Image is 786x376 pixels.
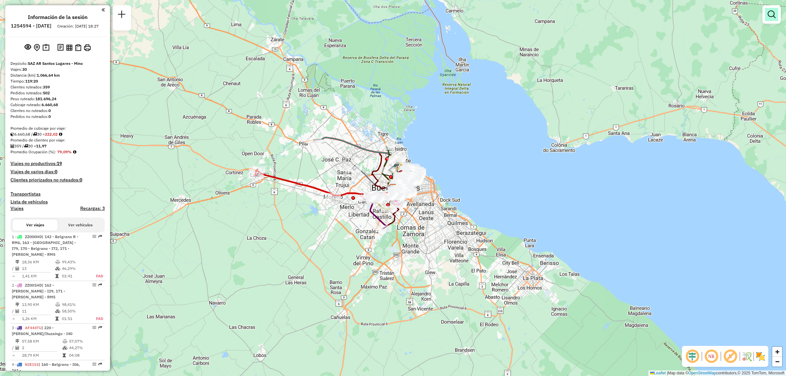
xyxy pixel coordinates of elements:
i: Tiempo en ruta [63,353,66,357]
td: 2 [22,345,62,351]
div: Promedio de cubicaje por viaje: [10,125,105,131]
td: 18,36 KM [22,259,55,265]
span: ZZ000HD [25,234,42,239]
div: Viajes: [10,66,105,72]
td: 02:41 [62,273,89,279]
a: Nueva sesión y búsqueda [115,8,128,23]
img: UDC - Santos Lugares [406,170,414,179]
button: Centro del mapa en el depósito o punto de apoyo [32,43,41,53]
td: / [12,265,15,272]
div: Promedio de clientes por viaje: [10,137,105,143]
span: NIE153 [25,362,39,367]
i: Tiempo en ruta [55,274,59,278]
strong: SAZ AR Santos Lugares - Mino [28,61,83,66]
i: % Cubicaje en uso [55,309,60,313]
div: 6.660,68 / 30 = [10,131,105,137]
h4: Transportistas [10,191,105,197]
div: Peso ruteado: [10,96,105,102]
span: 3 - [12,325,72,336]
img: PA - TOL [386,185,395,194]
strong: 502 [43,90,50,95]
div: Map data © contributors,© 2025 TomTom, Microsoft [648,370,786,376]
em: Ruta exportada [98,235,102,238]
h4: Recargas: 3 [80,206,105,211]
td: FAD [89,315,103,322]
em: Opciones [92,235,96,238]
div: Cubicaje ruteado: [10,102,105,108]
i: Clientes [15,267,19,271]
td: 13,90 KM [22,301,55,308]
span: ZZ001HD [25,283,42,288]
td: 11 [22,308,55,314]
td: 57,07% [69,338,102,345]
div: Pedidos ruteados: [10,90,105,96]
i: % Peso en uso [63,339,67,343]
em: Ruta exportada [98,362,102,366]
div: Depósito: [10,61,105,66]
span: | 162 - [PERSON_NAME] - I29, 171 - [PERSON_NAME] - RM5 [12,283,65,299]
img: Mostrar / Ocultar sectores [755,351,766,362]
td: 1,41 KM [22,273,55,279]
button: Imprimir viajes [83,43,92,52]
span: | [667,371,668,375]
img: Flujo de la calle [741,351,752,362]
i: Viajes [24,144,28,148]
strong: 11,97 [36,143,47,148]
td: 28,79 KM [22,352,62,359]
strong: 6.660,68 [42,102,58,107]
button: Indicadores de ruteo por viaje [65,43,74,52]
button: Ver viajes [12,219,58,231]
i: Distancia (km) [15,339,19,343]
i: % Cubicaje en uso [55,267,60,271]
div: Tiempo: [10,78,105,84]
a: OpenStreetMap [688,371,716,375]
td: / [12,308,15,314]
td: = [12,352,15,359]
td: FAD [89,273,103,279]
strong: 119:20 [25,79,38,84]
span: Mostrar etiqueta [722,348,738,364]
a: Zoom in [772,347,782,357]
h4: Viajes [10,206,24,211]
td: / [12,345,15,351]
em: Opciones [92,283,96,287]
h4: Viajes de varios dias: [10,169,105,175]
strong: 79,09% [57,149,72,154]
strong: 222,02 [45,132,58,137]
td: 46,29% [62,265,89,272]
span: − [775,357,779,366]
button: Log de desbloqueo de sesión [56,43,65,53]
em: Ruta exportada [98,326,102,329]
span: 2 - [12,283,65,299]
a: Leaflet [650,371,666,375]
em: Ruta exportada [98,283,102,287]
a: Haga clic aquí para minimizar el panel [102,6,105,13]
strong: 0 [48,114,51,119]
span: Promedio Ocupación (%): [10,149,56,154]
strong: 30 [22,67,27,72]
strong: 0 [48,108,51,113]
td: 98,41% [62,301,89,308]
div: Clientes ruteados: [10,84,105,90]
td: 13 [22,265,55,272]
strong: 1.066,64 km [37,73,60,78]
h4: Clientes priorizados no ruteados: [10,177,105,183]
td: = [12,273,15,279]
span: 1 - [12,234,78,257]
i: Distancia (km) [15,303,19,307]
strong: 359 [43,85,50,89]
td: 1,26 KM [22,315,55,322]
strong: 0 [80,177,82,183]
em: Promedio calculado usando la ocupación más alta (%Peso o %Cubicaje) de cada viaje en la sesión. N... [73,150,76,154]
div: Pedidos no ruteados: [10,114,105,120]
div: Clientes no ruteados: [10,108,105,114]
i: Viajes [33,132,37,136]
h4: Lista de vehículos [10,199,105,205]
a: Mostrar filtros [765,8,778,21]
strong: 0 [55,169,57,175]
td: 57,58 KM [22,338,62,345]
strong: 19 [57,160,62,166]
img: SAZ AR Santos Lugares - Mino [389,184,397,192]
em: Opciones [92,326,96,329]
em: Opciones [92,362,96,366]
